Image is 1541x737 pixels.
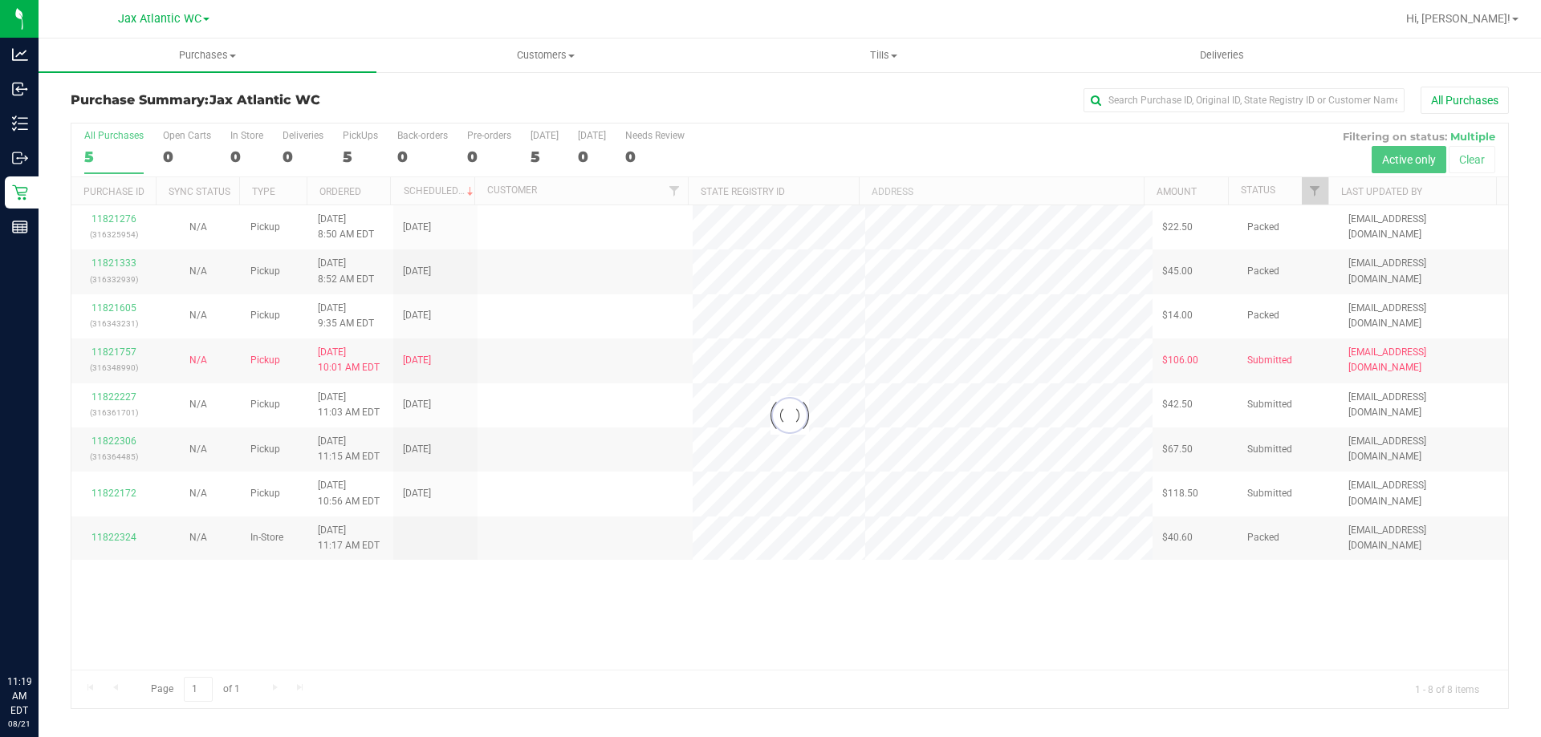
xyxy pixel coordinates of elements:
[7,674,31,718] p: 11:19 AM EDT
[12,47,28,63] inline-svg: Analytics
[12,184,28,200] inline-svg: Retail
[377,48,714,63] span: Customers
[71,93,550,107] h3: Purchase Summary:
[12,150,28,166] inline-svg: Outbound
[118,12,201,26] span: Jax Atlantic WC
[12,219,28,235] inline-svg: Reports
[12,81,28,97] inline-svg: Inbound
[1178,48,1266,63] span: Deliveries
[376,38,714,72] a: Customers
[715,48,1051,63] span: Tills
[1053,38,1391,72] a: Deliveries
[39,48,376,63] span: Purchases
[714,38,1052,72] a: Tills
[1421,87,1509,114] button: All Purchases
[1406,12,1511,25] span: Hi, [PERSON_NAME]!
[1084,88,1405,112] input: Search Purchase ID, Original ID, State Registry ID or Customer Name...
[7,718,31,730] p: 08/21
[209,92,320,107] span: Jax Atlantic WC
[39,38,376,72] a: Purchases
[16,609,64,657] iframe: Resource center
[12,115,28,132] inline-svg: Inventory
